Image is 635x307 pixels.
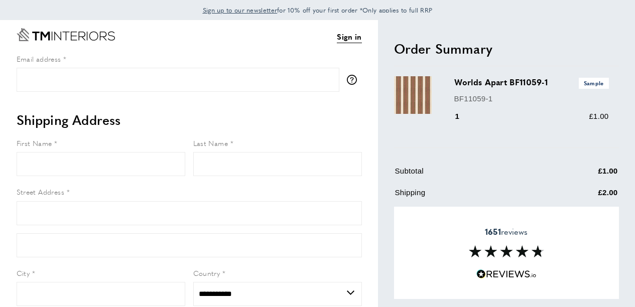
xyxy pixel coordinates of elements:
[485,226,501,237] strong: 1651
[17,138,52,148] span: First Name
[203,6,433,15] span: for 10% off your first order *Only applies to full RRP
[579,78,609,88] span: Sample
[203,5,278,15] a: Sign up to our newsletter
[549,187,618,206] td: £2.00
[395,165,548,185] td: Subtotal
[394,76,432,114] img: Worlds Apart BF11059-1
[549,165,618,185] td: £1.00
[454,76,609,88] h3: Worlds Apart BF11059-1
[203,6,278,15] span: Sign up to our newsletter
[17,54,61,64] span: Email address
[193,268,220,278] span: Country
[17,28,115,41] a: Go to Home page
[337,31,361,43] a: Sign in
[454,93,609,105] p: BF11059-1
[193,138,228,148] span: Last Name
[469,245,544,257] img: Reviews section
[485,227,528,237] span: reviews
[395,187,548,206] td: Shipping
[476,269,537,279] img: Reviews.io 5 stars
[17,111,362,129] h2: Shipping Address
[589,112,608,120] span: £1.00
[347,75,362,85] button: More information
[394,40,619,58] h2: Order Summary
[17,187,65,197] span: Street Address
[17,268,30,278] span: City
[454,110,474,122] div: 1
